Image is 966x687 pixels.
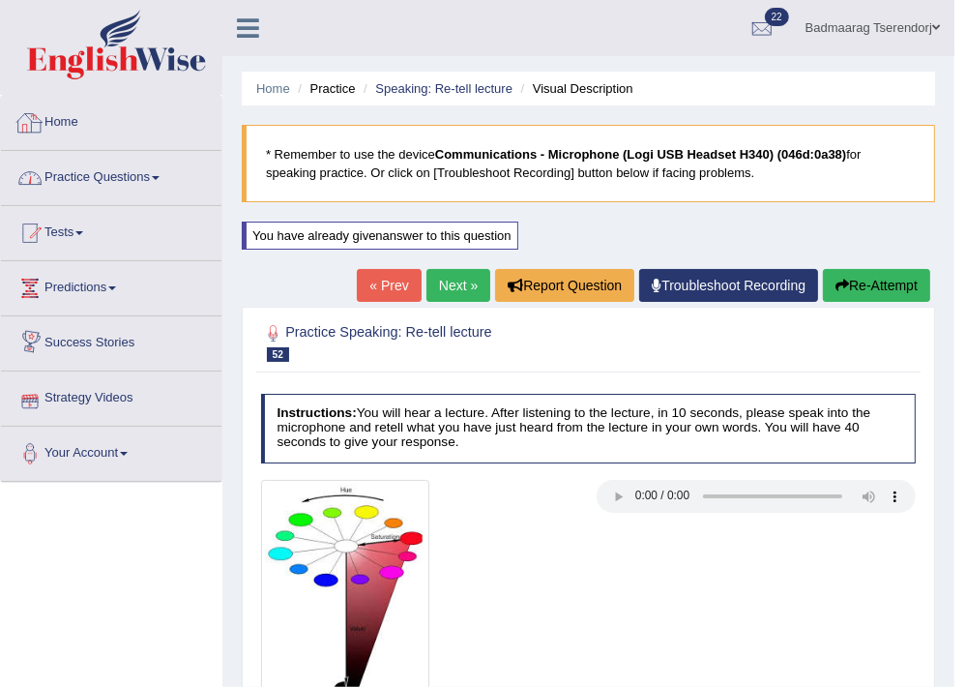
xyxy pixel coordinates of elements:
blockquote: * Remember to use the device for speaking practice. Or click on [Troubleshoot Recording] button b... [242,125,935,202]
a: Your Account [1,427,221,475]
a: Home [256,81,290,96]
a: « Prev [357,269,421,302]
a: Speaking: Re-tell lecture [375,81,512,96]
a: Home [1,96,221,144]
span: 52 [267,347,289,362]
a: Success Stories [1,316,221,365]
li: Practice [293,79,355,98]
a: Predictions [1,261,221,310]
div: You have already given answer to this question [242,222,518,250]
b: Communications - Microphone (Logi USB Headset H340) (046d:0a38) [435,147,846,162]
button: Report Question [495,269,634,302]
h2: Practice Speaking: Re-tell lecture [261,321,667,362]
span: 22 [765,8,789,26]
a: Troubleshoot Recording [639,269,818,302]
a: Next » [426,269,490,302]
a: Tests [1,206,221,254]
a: Strategy Videos [1,372,221,420]
button: Re-Attempt [823,269,930,302]
h4: You will hear a lecture. After listening to the lecture, in 10 seconds, please speak into the mic... [261,394,917,463]
b: Instructions: [277,405,356,420]
a: Practice Questions [1,151,221,199]
li: Visual Description [516,79,633,98]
